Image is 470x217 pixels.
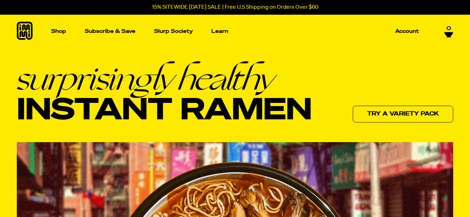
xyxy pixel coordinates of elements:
a: Try a variety pack [353,106,453,122]
a: Learn [209,15,231,48]
a: 0 [444,26,453,37]
p: Shop [51,29,66,34]
h1: Instant Ramen [17,62,312,127]
em: surprisingly healthy [17,62,312,95]
a: Slurp Society [151,26,196,37]
p: 15% SITEWIDE [DATE] SALE | Free U.S Shipping on Orders Over $60 [152,4,318,10]
p: Slurp Society [154,29,193,34]
span: 0 [447,26,451,32]
p: Subscribe & Save [85,29,135,34]
p: Learn [211,29,228,34]
a: Shop [48,15,69,48]
a: Subscribe & Save [82,26,138,37]
a: Account [392,26,422,37]
nav: Main navigation [48,15,422,48]
p: Account [395,29,419,34]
